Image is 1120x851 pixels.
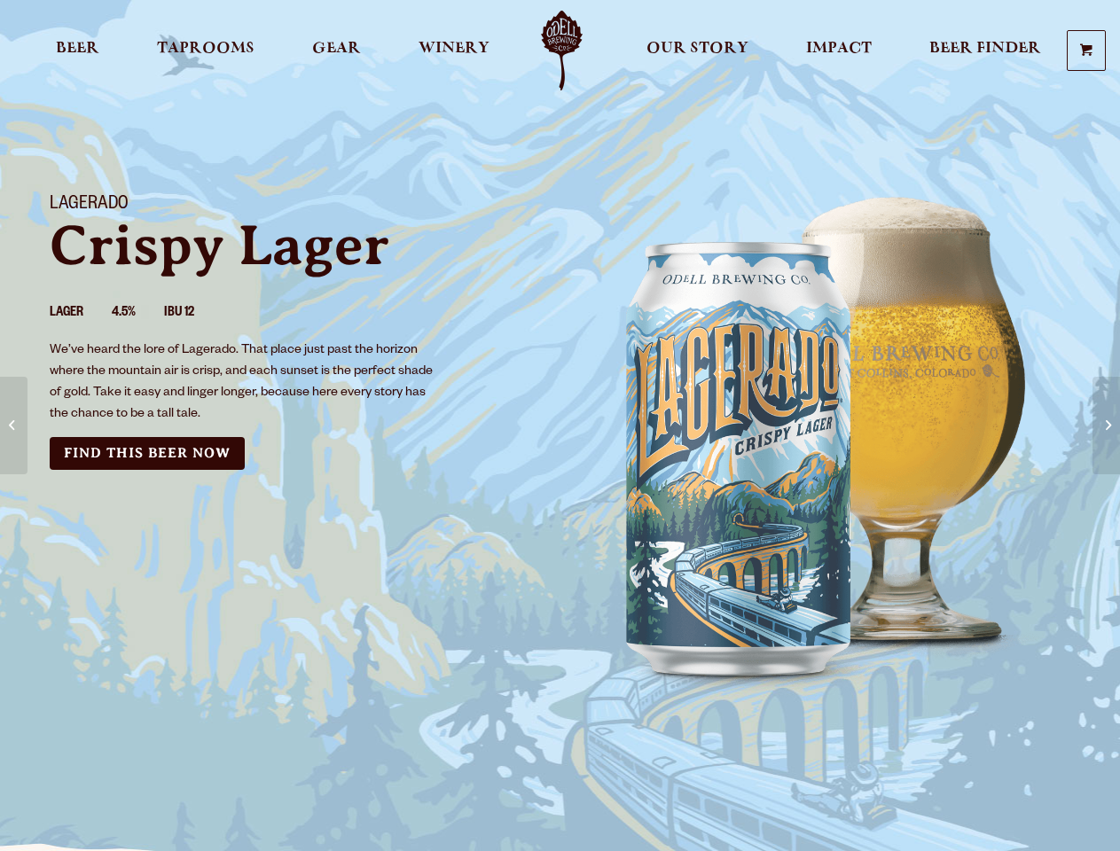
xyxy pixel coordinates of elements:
a: Winery [407,11,501,90]
a: Odell Home [529,11,595,90]
a: Impact [795,11,883,90]
a: Beer Finder [918,11,1053,90]
span: Taprooms [157,42,255,56]
span: Winery [419,42,490,56]
a: Gear [301,11,372,90]
h1: Lagerado [50,194,539,217]
a: Find this Beer Now [50,437,245,470]
p: Crispy Lager [50,217,539,274]
span: Impact [806,42,872,56]
a: Taprooms [145,11,266,90]
li: IBU 12 [164,302,223,325]
li: 4.5% [112,302,164,325]
span: Our Story [646,42,748,56]
li: Lager [50,302,112,325]
span: Beer Finder [929,42,1041,56]
p: We’ve heard the lore of Lagerado. That place just past the horizon where the mountain air is cris... [50,340,442,425]
a: Beer [44,11,111,90]
a: Our Story [635,11,760,90]
span: Beer [56,42,99,56]
span: Gear [312,42,361,56]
